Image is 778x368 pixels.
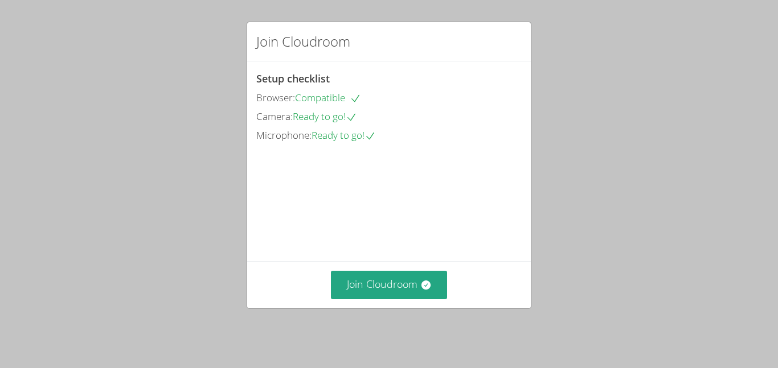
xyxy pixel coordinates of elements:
[256,129,312,142] span: Microphone:
[293,110,357,123] span: Ready to go!
[256,72,330,85] span: Setup checklist
[256,110,293,123] span: Camera:
[256,31,350,52] h2: Join Cloudroom
[256,91,295,104] span: Browser:
[312,129,376,142] span: Ready to go!
[331,271,448,299] button: Join Cloudroom
[295,91,361,104] span: Compatible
